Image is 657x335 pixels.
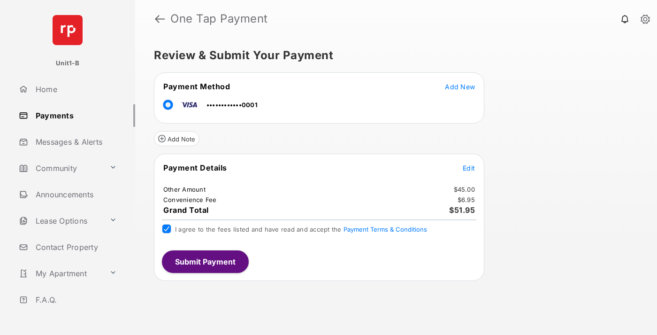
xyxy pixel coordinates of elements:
button: Add New [445,82,475,91]
span: I agree to the fees listed and have read and accept the [175,226,427,233]
a: Contact Property [15,236,135,258]
td: Convenience Fee [163,195,217,204]
a: Community [15,157,106,179]
span: Grand Total [163,205,209,215]
a: Messages & Alerts [15,131,135,153]
span: Edit [463,164,475,172]
td: Other Amount [163,185,206,194]
span: $51.95 [449,205,475,215]
td: $6.95 [457,195,475,204]
span: ••••••••••••0001 [206,101,258,109]
a: Payments [15,104,135,127]
span: Payment Method [163,82,230,91]
a: Lease Options [15,210,106,232]
button: Add Note [154,131,199,146]
a: Announcements [15,183,135,206]
span: Payment Details [163,163,227,172]
span: Add New [445,83,475,91]
h5: Review & Submit Your Payment [154,50,631,61]
p: Unit1-B [56,59,79,68]
a: My Apartment [15,262,106,285]
button: Submit Payment [162,250,249,273]
strong: One Tap Payment [170,13,268,24]
button: I agree to the fees listed and have read and accept the [344,226,427,233]
button: Edit [463,163,475,172]
td: $45.00 [453,185,476,194]
a: Home [15,78,135,101]
img: svg+xml;base64,PHN2ZyB4bWxucz0iaHR0cDovL3d3dy53My5vcmcvMjAwMC9zdmciIHdpZHRoPSI2NCIgaGVpZ2h0PSI2NC... [53,15,83,45]
a: F.A.Q. [15,288,135,311]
